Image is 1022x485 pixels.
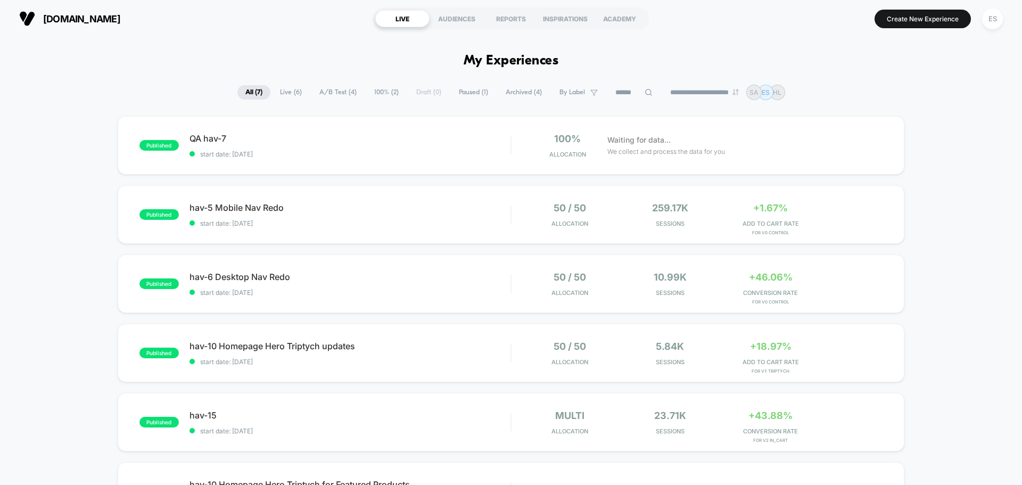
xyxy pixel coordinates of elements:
span: +1.67% [753,202,788,213]
span: +18.97% [750,341,792,352]
span: 259.17k [652,202,688,213]
span: 5.84k [656,341,684,352]
span: hav-10 Homepage Hero Triptych updates [189,341,510,351]
span: CONVERSION RATE [723,428,818,435]
span: Allocation [551,220,588,227]
span: published [139,209,179,220]
span: for v0 control [723,230,818,235]
span: Allocation [551,289,588,297]
span: Allocation [551,358,588,366]
span: start date: [DATE] [189,219,510,227]
div: ES [982,9,1003,29]
span: published [139,417,179,428]
span: Allocation [551,428,588,435]
span: start date: [DATE] [189,289,510,297]
span: hav-5 Mobile Nav Redo [189,202,510,213]
div: LIVE [375,10,430,27]
span: hav-6 Desktop Nav Redo [189,272,510,282]
span: +46.06% [749,272,793,283]
span: A/B Test ( 4 ) [311,85,365,100]
p: HL [773,88,781,96]
span: 100% [554,133,581,144]
span: Archived ( 4 ) [498,85,550,100]
span: start date: [DATE] [189,427,510,435]
span: 23.71k [654,410,686,421]
span: [DOMAIN_NAME] [43,13,120,24]
span: Sessions [623,289,718,297]
div: REPORTS [484,10,538,27]
span: 10.99k [654,272,687,283]
span: for v0 control [723,299,818,305]
img: end [732,89,739,95]
span: published [139,348,179,358]
span: ADD TO CART RATE [723,358,818,366]
img: Visually logo [19,11,35,27]
span: By Label [559,88,585,96]
span: 50 / 50 [554,341,586,352]
span: Allocation [549,151,586,158]
p: SA [749,88,758,96]
div: AUDIENCES [430,10,484,27]
span: All ( 7 ) [237,85,270,100]
button: [DOMAIN_NAME] [16,10,123,27]
span: QA hav-7 [189,133,510,144]
span: Sessions [623,220,718,227]
span: for v2 in_cart [723,438,818,443]
span: start date: [DATE] [189,150,510,158]
span: Sessions [623,358,718,366]
span: for v1: triptych [723,368,818,374]
div: INSPIRATIONS [538,10,592,27]
h1: My Experiences [464,53,559,69]
span: multi [555,410,584,421]
span: published [139,278,179,289]
span: 100% ( 2 ) [366,85,407,100]
span: Live ( 6 ) [272,85,310,100]
span: Paused ( 1 ) [451,85,496,100]
span: hav-15 [189,410,510,421]
span: Waiting for data... [607,134,671,146]
button: Create New Experience [875,10,971,28]
span: Sessions [623,428,718,435]
span: We collect and process the data for you [607,146,725,157]
span: ADD TO CART RATE [723,220,818,227]
span: 50 / 50 [554,272,586,283]
div: ACADEMY [592,10,647,27]
span: +43.88% [748,410,793,421]
button: ES [979,8,1006,30]
span: CONVERSION RATE [723,289,818,297]
p: ES [762,88,770,96]
span: 50 / 50 [554,202,586,213]
span: start date: [DATE] [189,358,510,366]
span: published [139,140,179,151]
